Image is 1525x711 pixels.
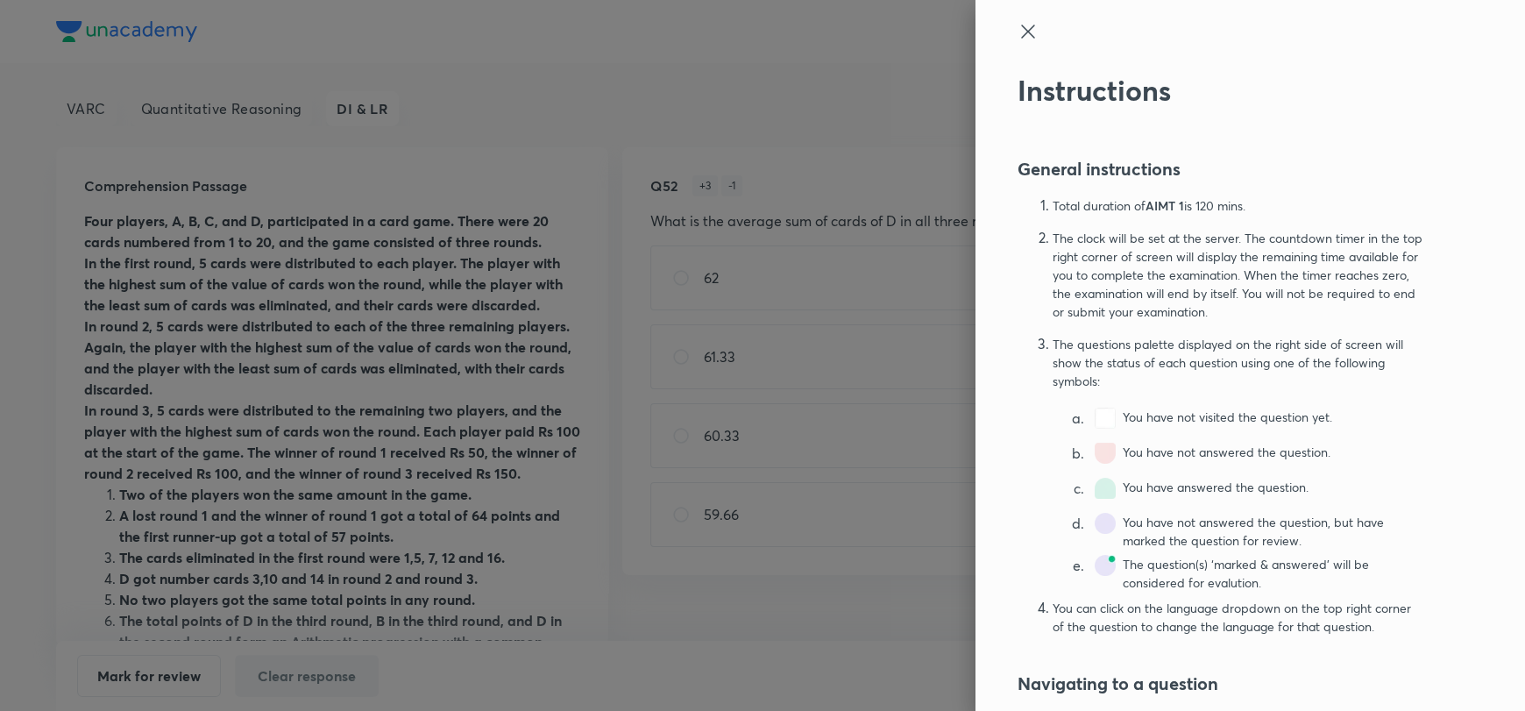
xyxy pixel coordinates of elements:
[1053,196,1424,215] p: Total duration of is 120 mins .
[1123,408,1424,431] p: You have not visited the question yet.
[1123,555,1424,592] p: The question(s) ‘marked & answered’ will be considered for evalution.
[1053,335,1424,390] p: The questions palette displayed on the right side of screen will show the status of each question...
[1146,197,1184,214] span: AIMT 1
[1123,513,1424,550] p: You have not answered the question, but have marked the question for review.
[1095,443,1116,464] img: not-answered
[1123,443,1424,466] p: You have not answered the question.
[1018,74,1424,107] h2: Instructions
[1123,478,1424,501] p: You have answered the question.
[1018,156,1424,182] h4: General instructions
[1095,408,1116,429] img: not-visited
[1053,599,1424,636] p: You can click on the language dropdown on the top right corner of the question to change the lang...
[1053,229,1424,321] p: The clock will be set at the server. The countdown timer in the top right corner of screen will d...
[1018,671,1424,697] h4: Navigating to a question
[1095,513,1116,534] img: marked
[1095,478,1116,499] img: answered
[1095,555,1116,576] img: marked and answered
